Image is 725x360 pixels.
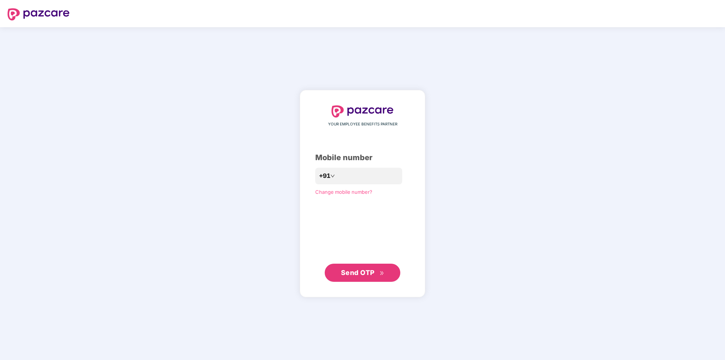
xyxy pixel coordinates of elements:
[380,271,384,276] span: double-right
[328,121,397,127] span: YOUR EMPLOYEE BENEFITS PARTNER
[341,269,375,277] span: Send OTP
[330,174,335,178] span: down
[332,105,393,117] img: logo
[325,264,400,282] button: Send OTPdouble-right
[315,152,410,164] div: Mobile number
[319,171,330,181] span: +91
[315,189,372,195] a: Change mobile number?
[8,8,70,20] img: logo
